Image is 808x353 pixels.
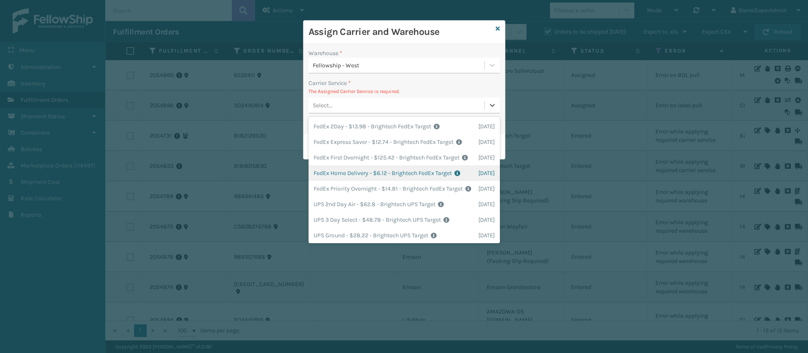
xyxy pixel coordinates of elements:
label: Warehouse [309,49,342,58]
span: [DATE] [478,169,495,178]
h3: Assign Carrier and Warehouse [309,26,492,38]
div: FedEx 2Day - $13.98 - Brightech FedEx Target [309,119,500,134]
label: Carrier Service [309,79,351,88]
div: UPS Ground - $28.22 - Brightech UPS Target [309,228,500,243]
span: [DATE] [478,200,495,209]
span: [DATE] [478,122,495,131]
div: UPS 2nd Day Air - $62.8 - Brightech UPS Target [309,196,500,212]
div: FedEx Express Saver - $12.74 - Brightech FedEx Target [309,134,500,150]
div: UPS 3 Day Select - $48.78 - Brightech UPS Target [309,212,500,228]
div: FedEx First Overnight - $125.42 - Brightech FedEx Target [309,150,500,165]
div: FedEx Home Delivery - $6.12 - Brightech FedEx Target [309,165,500,181]
div: Select... [313,101,333,110]
span: [DATE] [478,215,495,224]
p: The Assigned Carrier Service is required. [309,88,500,95]
div: FedEx Priority Overnight - $14.81 - Brightech FedEx Target [309,181,500,196]
span: [DATE] [478,153,495,162]
span: [DATE] [478,138,495,146]
span: [DATE] [478,184,495,193]
div: Fellowship - West [313,61,485,70]
span: [DATE] [478,231,495,240]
